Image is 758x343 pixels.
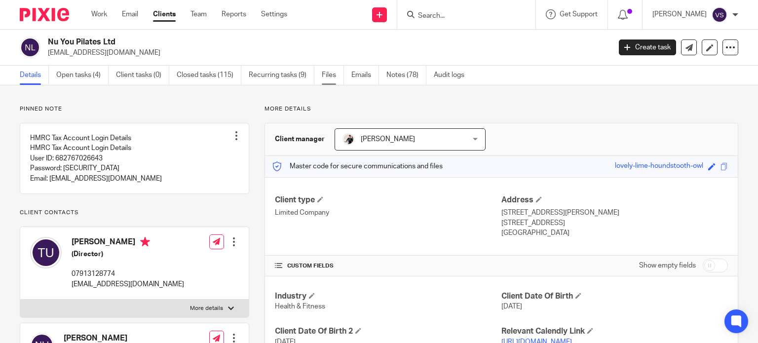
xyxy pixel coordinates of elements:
a: Email [122,9,138,19]
i: Primary [140,237,150,247]
a: Recurring tasks (9) [249,66,314,85]
p: [STREET_ADDRESS] [501,218,728,228]
h4: Client Date Of Birth [501,291,728,302]
a: Notes (78) [386,66,426,85]
a: Create task [619,39,676,55]
div: lovely-lime-houndstooth-owl [615,161,703,172]
input: Search [417,12,506,21]
h4: Client Date Of Birth 2 [275,326,501,337]
p: Client contacts [20,209,249,217]
img: svg%3E [30,237,62,268]
p: [GEOGRAPHIC_DATA] [501,228,728,238]
img: svg%3E [712,7,727,23]
p: More details [190,305,223,312]
p: Limited Company [275,208,501,218]
p: 07913128774 [72,269,184,279]
h4: Address [501,195,728,205]
a: Settings [261,9,287,19]
h4: Client type [275,195,501,205]
a: Audit logs [434,66,472,85]
p: [STREET_ADDRESS][PERSON_NAME] [501,208,728,218]
a: Reports [222,9,246,19]
h4: CUSTOM FIELDS [275,262,501,270]
p: [EMAIL_ADDRESS][DOMAIN_NAME] [72,279,184,289]
p: More details [265,105,738,113]
a: Details [20,66,49,85]
img: svg%3E [20,37,40,58]
a: Emails [351,66,379,85]
span: [DATE] [501,303,522,310]
img: Pixie [20,8,69,21]
a: Clients [153,9,176,19]
a: Closed tasks (115) [177,66,241,85]
span: Get Support [560,11,598,18]
a: Team [190,9,207,19]
p: [EMAIL_ADDRESS][DOMAIN_NAME] [48,48,604,58]
p: Master code for secure communications and files [272,161,443,171]
p: [PERSON_NAME] [652,9,707,19]
img: AV307615.jpg [342,133,354,145]
h2: Nu You Pilates Ltd [48,37,493,47]
a: Open tasks (4) [56,66,109,85]
h3: Client manager [275,134,325,144]
label: Show empty fields [639,261,696,270]
span: [PERSON_NAME] [361,136,415,143]
span: Health & Fitness [275,303,325,310]
h4: Relevant Calendly Link [501,326,728,337]
h4: Industry [275,291,501,302]
h4: [PERSON_NAME] [72,237,184,249]
p: Pinned note [20,105,249,113]
a: Work [91,9,107,19]
a: Client tasks (0) [116,66,169,85]
h5: (Director) [72,249,184,259]
a: Files [322,66,344,85]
